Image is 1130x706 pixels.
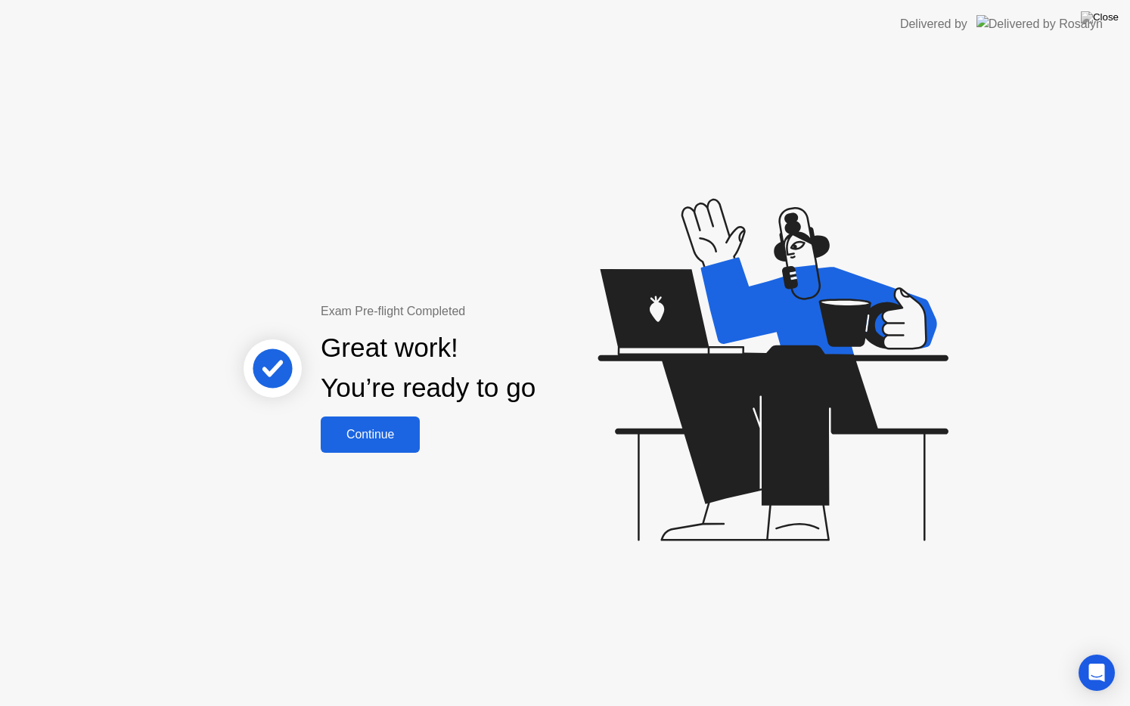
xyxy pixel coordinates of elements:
[321,302,633,320] div: Exam Pre-flight Completed
[900,15,967,33] div: Delivered by
[321,416,420,453] button: Continue
[1079,655,1115,691] div: Open Intercom Messenger
[321,328,536,408] div: Great work! You’re ready to go
[325,428,415,441] div: Continue
[976,15,1103,33] img: Delivered by Rosalyn
[1081,11,1119,23] img: Close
